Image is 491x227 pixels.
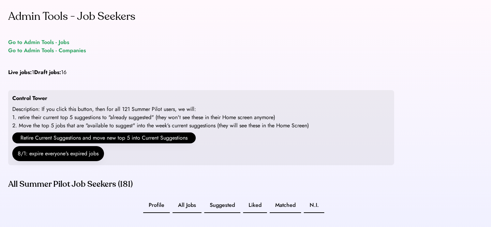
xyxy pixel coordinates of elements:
[12,105,309,130] div: Description: If you click this button, then for all 121 Summer Pilot users, we will: 1. retire th...
[12,146,104,161] button: 8/1: expire everyone's expired jobs
[8,38,69,46] a: Go to Admin Tools - Jobs
[143,198,170,213] button: Profile
[243,198,267,213] button: Liked
[34,68,61,76] strong: Draft jobs:
[8,8,135,25] div: Admin Tools - Job Seekers
[8,46,86,55] a: Go to Admin Tools - Companies
[12,132,196,143] button: Retire Current Suggestions and move new top 5 into Current Suggestions
[8,68,66,76] div: 1 16
[12,94,47,102] div: Control Tower
[304,198,324,213] button: N.I.
[8,179,394,190] div: All Summer Pilot Job Seekers (181)
[204,198,240,213] button: Suggested
[173,198,202,213] button: All Jobs
[8,68,32,76] strong: Live jobs:
[270,198,301,213] button: Matched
